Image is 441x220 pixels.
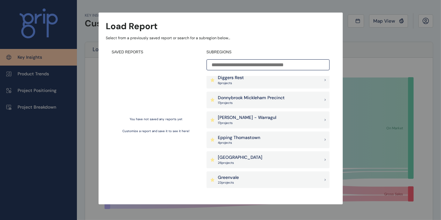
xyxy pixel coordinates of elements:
p: 23 project s [218,180,239,185]
h4: SUBREGIONS [207,50,330,55]
p: 26 project s [218,161,263,165]
h4: SAVED REPORTS [112,50,201,55]
p: 4 project s [218,141,261,145]
p: You have not saved any reports yet [130,117,183,121]
p: Greenvale [218,174,239,181]
p: [GEOGRAPHIC_DATA] [218,154,263,161]
p: Customize a report and save it to see it here! [123,129,190,133]
p: Epping Thomastown [218,135,261,141]
p: Select from a previously saved report or search for a subregion below... [106,35,335,41]
p: 6 project s [218,81,244,85]
p: [PERSON_NAME] - Warragul [218,115,277,121]
p: Diggers Rest [218,75,244,81]
p: 17 project s [218,121,277,125]
p: Donnybrook Mickleham Precinct [218,95,285,101]
p: 17 project s [218,101,285,105]
h3: Load Report [106,20,158,32]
